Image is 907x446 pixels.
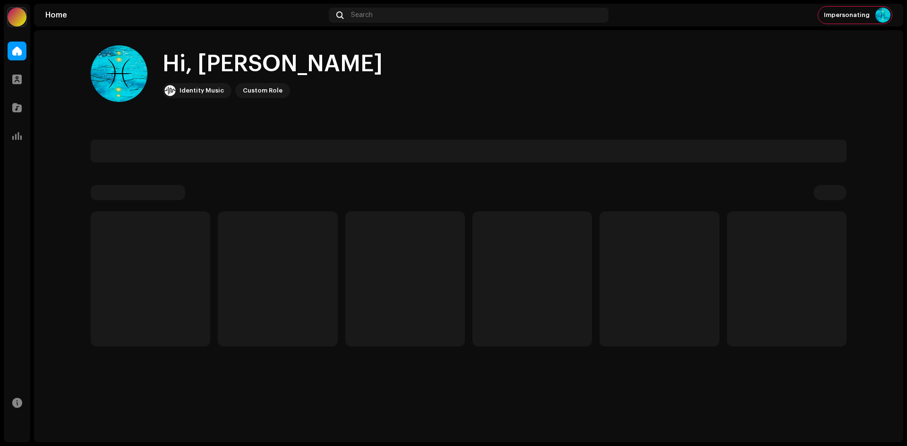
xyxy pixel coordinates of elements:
img: c08ddb2c-4720-4914-ad9e-0215e5976a07 [875,8,890,23]
div: Identity Music [180,85,224,96]
img: 0f74c21f-6d1c-4dbc-9196-dbddad53419e [164,85,176,96]
span: Impersonating [824,11,870,19]
div: Hi, [PERSON_NAME] [163,49,383,79]
div: Home [45,11,325,19]
img: c08ddb2c-4720-4914-ad9e-0215e5976a07 [91,45,147,102]
div: Custom Role [243,85,282,96]
span: Search [351,11,373,19]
